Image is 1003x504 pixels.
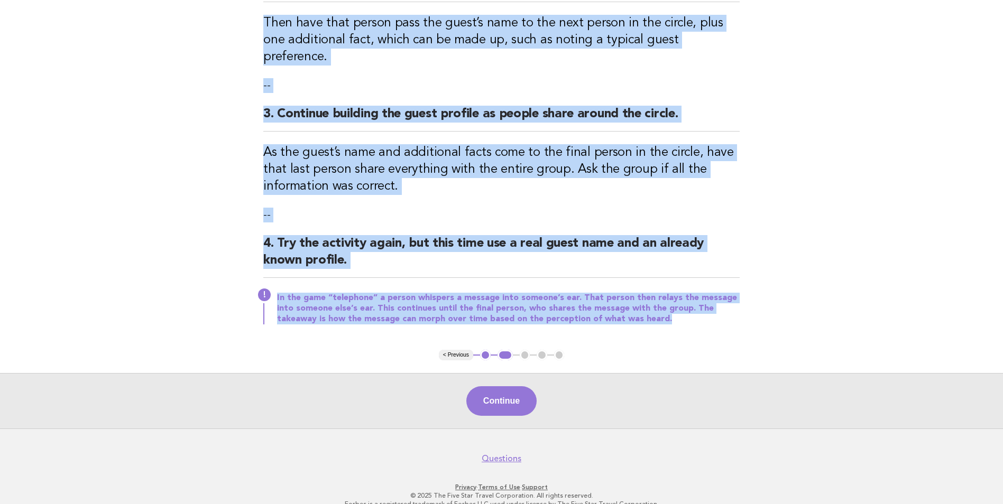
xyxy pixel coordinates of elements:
[277,293,740,324] p: In the game “telephone” a person whispers a message into someone’s ear. That person then relays t...
[178,491,825,500] p: © 2025 The Five Star Travel Corporation. All rights reserved.
[263,208,740,222] p: --
[178,483,825,491] p: · ·
[263,144,740,195] h3: As the guest’s name and additional facts come to the final person in the circle, have that last p...
[478,483,520,491] a: Terms of Use
[263,235,740,278] h2: 4. Try the activity again, but this time use a real guest name and an already known profile.
[455,483,476,491] a: Privacy
[263,15,740,66] h3: Then have that person pass the guest’s name to the next person in the circle, plus one additional...
[482,453,521,464] a: Questions
[522,483,548,491] a: Support
[263,106,740,132] h2: 3. Continue building the guest profile as people share around the circle.
[466,386,537,416] button: Continue
[439,350,473,360] button: < Previous
[263,78,740,93] p: --
[498,350,513,360] button: 2
[480,350,491,360] button: 1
